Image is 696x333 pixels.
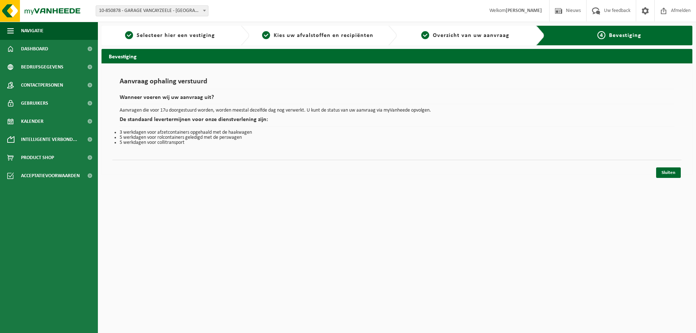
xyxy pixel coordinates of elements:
[401,31,530,40] a: 3Overzicht van uw aanvraag
[656,167,681,178] a: Sluiten
[421,31,429,39] span: 3
[105,31,235,40] a: 1Selecteer hier een vestiging
[137,33,215,38] span: Selecteer hier een vestiging
[21,76,63,94] span: Contactpersonen
[433,33,509,38] span: Overzicht van uw aanvraag
[21,167,80,185] span: Acceptatievoorwaarden
[21,22,43,40] span: Navigatie
[21,58,63,76] span: Bedrijfsgegevens
[262,31,270,39] span: 2
[253,31,383,40] a: 2Kies uw afvalstoffen en recipiënten
[120,130,674,135] li: 3 werkdagen voor afzetcontainers opgehaald met de haakwagen
[120,117,674,126] h2: De standaard levertermijnen voor onze dienstverlening zijn:
[21,130,77,149] span: Intelligente verbond...
[125,31,133,39] span: 1
[21,112,43,130] span: Kalender
[120,95,674,104] h2: Wanneer voeren wij uw aanvraag uit?
[96,6,208,16] span: 10-850878 - GARAGE VANCAYZEELE - KORTRIJK
[274,33,373,38] span: Kies uw afvalstoffen en recipiënten
[120,78,674,89] h1: Aanvraag ophaling verstuurd
[597,31,605,39] span: 4
[120,140,674,145] li: 5 werkdagen voor collitransport
[21,94,48,112] span: Gebruikers
[506,8,542,13] strong: [PERSON_NAME]
[609,33,641,38] span: Bevestiging
[120,135,674,140] li: 5 werkdagen voor rolcontainers geledigd met de perswagen
[101,49,692,63] h2: Bevestiging
[21,149,54,167] span: Product Shop
[96,5,208,16] span: 10-850878 - GARAGE VANCAYZEELE - KORTRIJK
[120,108,674,113] p: Aanvragen die voor 17u doorgestuurd worden, worden meestal dezelfde dag nog verwerkt. U kunt de s...
[21,40,48,58] span: Dashboard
